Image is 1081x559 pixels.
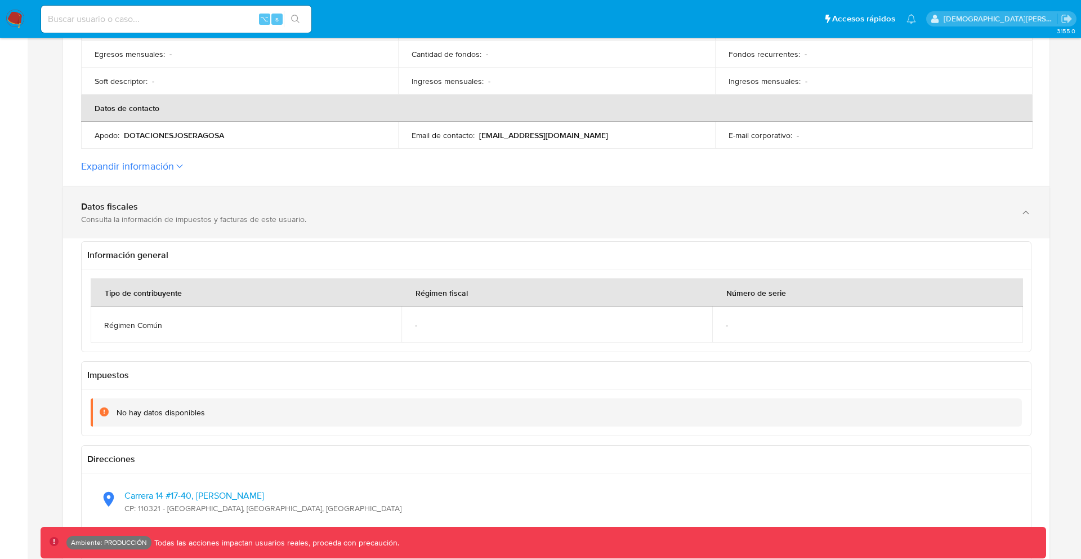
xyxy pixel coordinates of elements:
span: 3.155.0 [1057,26,1075,36]
a: Notificaciones [906,14,916,24]
span: ⌥ [260,14,269,24]
a: Salir [1061,13,1073,25]
input: Buscar usuario o caso... [41,12,311,26]
p: Todas las acciones impactan usuarios reales, proceda con precaución. [151,538,399,548]
button: search-icon [284,11,307,27]
span: s [275,14,279,24]
p: Ambiente: PRODUCCIÓN [71,540,147,545]
span: Accesos rápidos [832,13,895,25]
p: jesus.vallezarante@mercadolibre.com.co [944,14,1057,24]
